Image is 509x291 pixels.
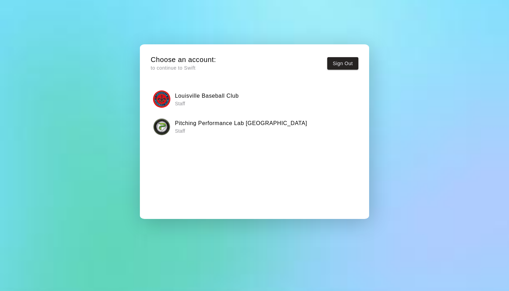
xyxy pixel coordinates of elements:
p: Staff [175,100,239,107]
button: Pitching Performance Lab LouisvillePitching Performance Lab [GEOGRAPHIC_DATA] Staff [151,116,358,138]
h6: Louisville Baseball Club [175,91,239,100]
h5: Choose an account: [151,55,216,64]
p: to continue to Swift [151,64,216,72]
img: Louisville Baseball Club [153,90,170,108]
button: Louisville Baseball ClubLouisville Baseball Club Staff [151,88,358,110]
img: Pitching Performance Lab Louisville [153,118,170,135]
p: Staff [175,127,307,134]
button: Sign Out [327,57,358,70]
h6: Pitching Performance Lab [GEOGRAPHIC_DATA] [175,119,307,128]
